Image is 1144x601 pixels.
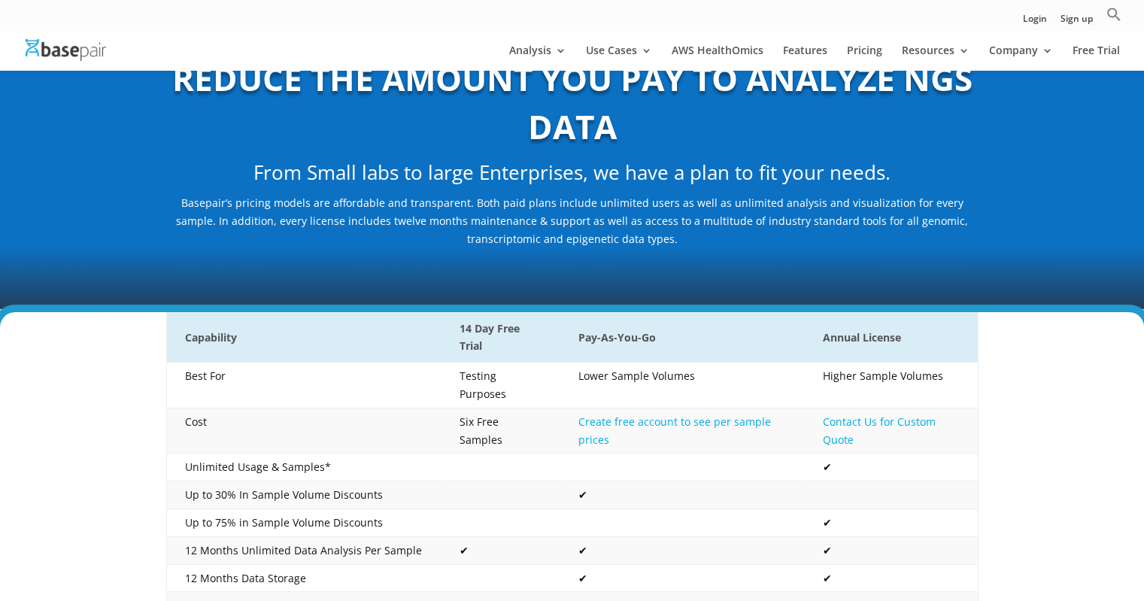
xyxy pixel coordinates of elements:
[166,408,442,454] td: Cost
[166,481,442,509] td: Up to 30% In Sample Volume Discounts
[1106,7,1121,30] a: Search Icon Link
[442,363,560,408] td: Testing Purposes
[560,536,805,564] td: ✔
[1069,526,1126,583] iframe: Drift Widget Chat Controller
[166,509,442,537] td: Up to 75% in Sample Volume Discounts
[783,45,827,71] a: Features
[805,564,978,592] td: ✔
[442,536,560,564] td: ✔
[805,536,978,564] td: ✔
[1073,45,1120,71] a: Free Trial
[166,312,442,363] th: Capability
[805,363,978,408] td: Higher Sample Volumes
[176,196,968,246] span: Basepair’s pricing models are affordable and transparent. Both paid plans include unlimited users...
[442,408,560,454] td: Six Free Samples
[166,536,442,564] td: 12 Months Unlimited Data Analysis Per Sample
[26,39,106,61] img: Basepair
[560,312,805,363] th: Pay-As-You-Go
[560,564,805,592] td: ✔
[166,564,442,592] td: 12 Months Data Storage
[442,312,560,363] th: 14 Day Free Trial
[672,45,763,71] a: AWS HealthOmics
[989,45,1053,71] a: Company
[578,414,771,447] a: Create free account to see per sample prices
[1106,7,1121,22] svg: Search
[560,363,805,408] td: Lower Sample Volumes
[847,45,882,71] a: Pricing
[902,45,970,71] a: Resources
[823,414,936,447] a: Contact Us for Custom Quote
[166,159,979,195] h2: From Small labs to large Enterprises, we have a plan to fit your needs.
[172,56,973,149] b: REDUCE THE AMOUNT YOU PAY TO ANALYZE NGS DATA
[805,509,978,537] td: ✔
[805,454,978,481] td: ✔
[509,45,566,71] a: Analysis
[166,454,442,481] td: Unlimited Usage & Samples*
[166,363,442,408] td: Best For
[1023,14,1047,30] a: Login
[805,312,978,363] th: Annual License
[1061,14,1093,30] a: Sign up
[586,45,652,71] a: Use Cases
[560,481,805,509] td: ✔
